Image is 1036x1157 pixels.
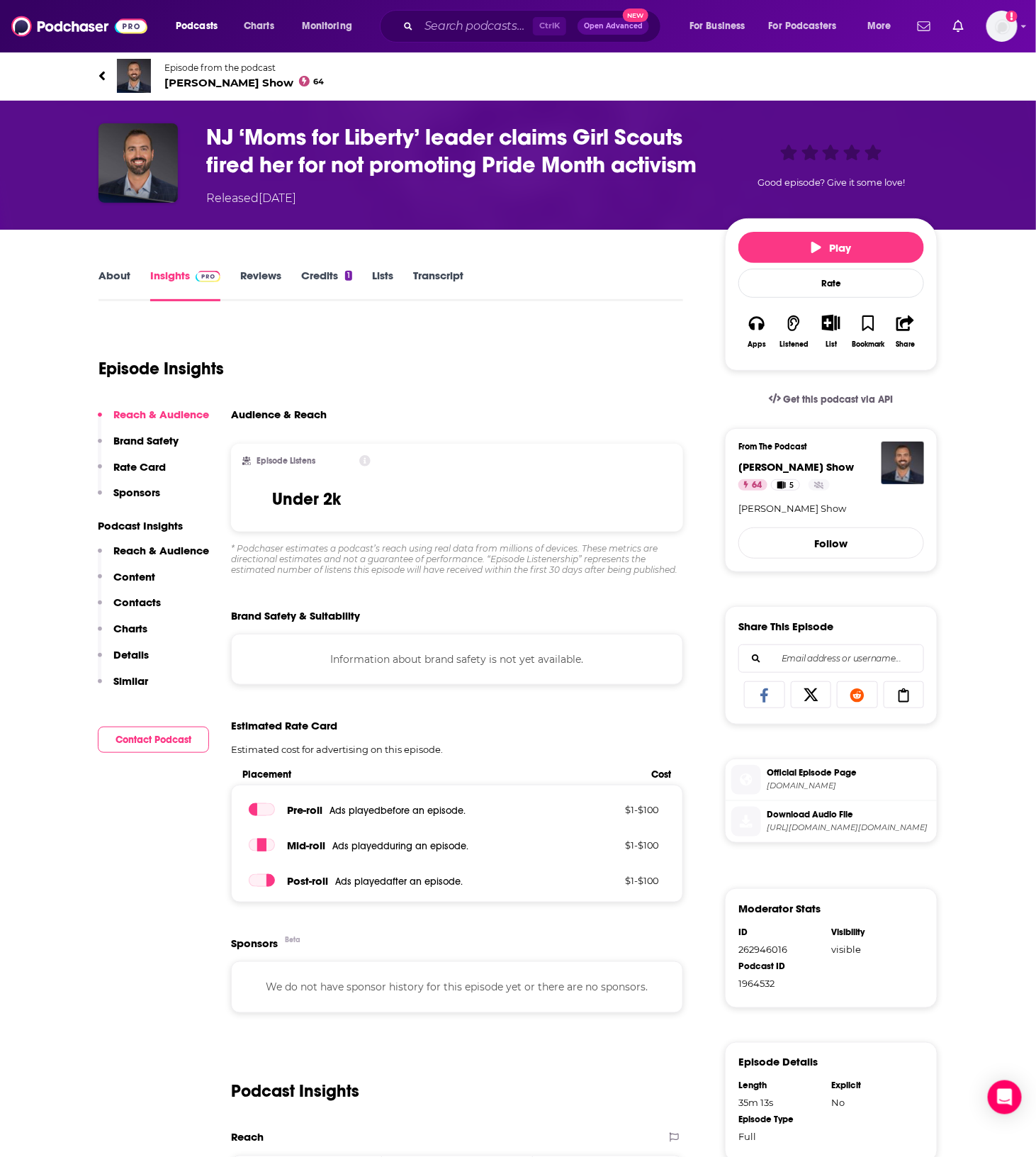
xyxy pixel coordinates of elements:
div: Search followers [738,644,924,673]
span: Logged in as meg_reilly_edl [986,11,1018,42]
span: Play [811,241,852,255]
button: Open AdvancedNew [578,18,649,35]
button: Sponsors [98,486,160,512]
span: Official Episode Page [767,766,931,779]
img: Jesse Kelly Show [117,59,151,93]
p: Contacts [113,596,161,609]
button: Rate Card [98,460,166,486]
div: List [826,340,837,349]
h2: Podcast Insights [231,1081,359,1102]
a: Transcript [413,269,463,301]
span: Open Advanced [584,23,643,30]
a: Reviews [240,269,281,301]
p: Brand Safety [113,434,179,447]
div: ID [738,927,822,938]
h3: Under 2k [272,488,341,510]
div: Full [738,1131,822,1143]
div: Information about brand safety is not yet available. [231,634,683,685]
a: Copy Link [884,681,925,708]
p: Podcast Insights [98,519,209,532]
a: 5 [771,479,800,491]
img: NJ ‘Moms for Liberty’ leader claims Girl Scouts fired her for not promoting Pride Month activism [98,123,178,203]
a: Share on Reddit [837,681,878,708]
button: Apps [738,306,775,357]
h3: Episode Details [738,1056,818,1069]
a: Credits1 [301,269,352,301]
button: Similar [98,674,148,700]
img: Jesse Kelly Show [882,442,924,484]
span: Cost [652,768,672,781]
button: open menu [680,15,763,38]
span: 5 [789,479,794,493]
h2: Brand Safety & Suitability [231,609,360,622]
img: Podchaser - Follow, Share and Rate Podcasts [11,13,147,40]
a: Show notifications dropdown [912,14,936,38]
div: 35m 13s [738,1097,822,1109]
span: Charts [244,16,274,36]
button: Bookmark [850,306,886,357]
a: Jesse Kelly ShowEpisode from the podcast[PERSON_NAME] Show64 [98,59,518,93]
button: open menu [166,15,236,38]
p: Reach & Audience [113,544,209,557]
div: 1 [345,271,352,281]
button: Share [887,306,924,357]
div: Listened [779,340,809,349]
a: Share on Facebook [744,681,785,708]
button: Brand Safety [98,434,179,460]
a: InsightsPodchaser Pro [150,269,220,301]
button: open menu [292,15,371,38]
a: Official Episode Page[DOMAIN_NAME] [731,765,931,795]
span: Ads played after an episode . [335,876,463,888]
span: Post -roll [287,874,328,888]
button: Follow [738,527,924,559]
span: Ads played during an episode . [332,840,468,852]
img: User Profile [986,11,1018,42]
p: $ 1 - $ 100 [568,839,660,851]
button: Reach & Audience [98,544,209,570]
div: Search podcasts, credits, & more... [393,10,675,43]
span: [PERSON_NAME] Show [738,460,854,474]
button: Listened [775,306,812,357]
span: Ads played before an episode . [330,805,466,817]
span: Podcasts [176,16,218,36]
button: Reach & Audience [98,408,209,434]
div: Open Intercom Messenger [988,1080,1022,1114]
span: Download Audio File [767,808,931,821]
div: Length [738,1080,822,1092]
span: Ctrl K [533,17,566,35]
button: Charts [98,622,147,648]
a: Share on X/Twitter [791,681,832,708]
button: Show More Button [816,315,845,330]
p: Estimated cost for advertising on this episode. [231,744,683,755]
p: Charts [113,622,147,635]
div: Rate [738,269,924,298]
span: Get this podcast via API [784,393,894,406]
a: Get this podcast via API [758,382,905,417]
span: 64 [752,479,762,493]
div: Bookmark [852,340,885,349]
span: https://dts.podtrac.com/redirect.mp3/api.spreaker.com/download/episode/67426126/jesse_hr3_8_18_25... [767,822,931,833]
button: Play [738,232,924,263]
a: Show notifications dropdown [947,14,969,38]
div: Podcast ID [738,961,822,972]
span: For Podcasters [769,16,837,36]
button: open menu [857,15,909,38]
p: Rate Card [113,460,166,474]
button: Contacts [98,596,161,622]
div: 262946016 [738,944,822,955]
button: open menu [760,15,857,38]
p: Sponsors [113,486,160,499]
p: $ 1 - $ 100 [568,875,660,886]
span: New [623,9,648,22]
a: Download Audio File[URL][DOMAIN_NAME][DOMAIN_NAME] [731,807,931,837]
h2: Reach [231,1131,264,1144]
span: For Business [689,16,745,36]
div: Show More ButtonList [813,306,850,357]
a: 64 [738,479,767,491]
a: Jesse Kelly Show [738,460,854,474]
div: visible [831,944,915,955]
span: Monitoring [302,16,352,36]
span: Mid -roll [287,839,325,852]
button: Show profile menu [986,11,1018,42]
a: Lists [372,269,393,301]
